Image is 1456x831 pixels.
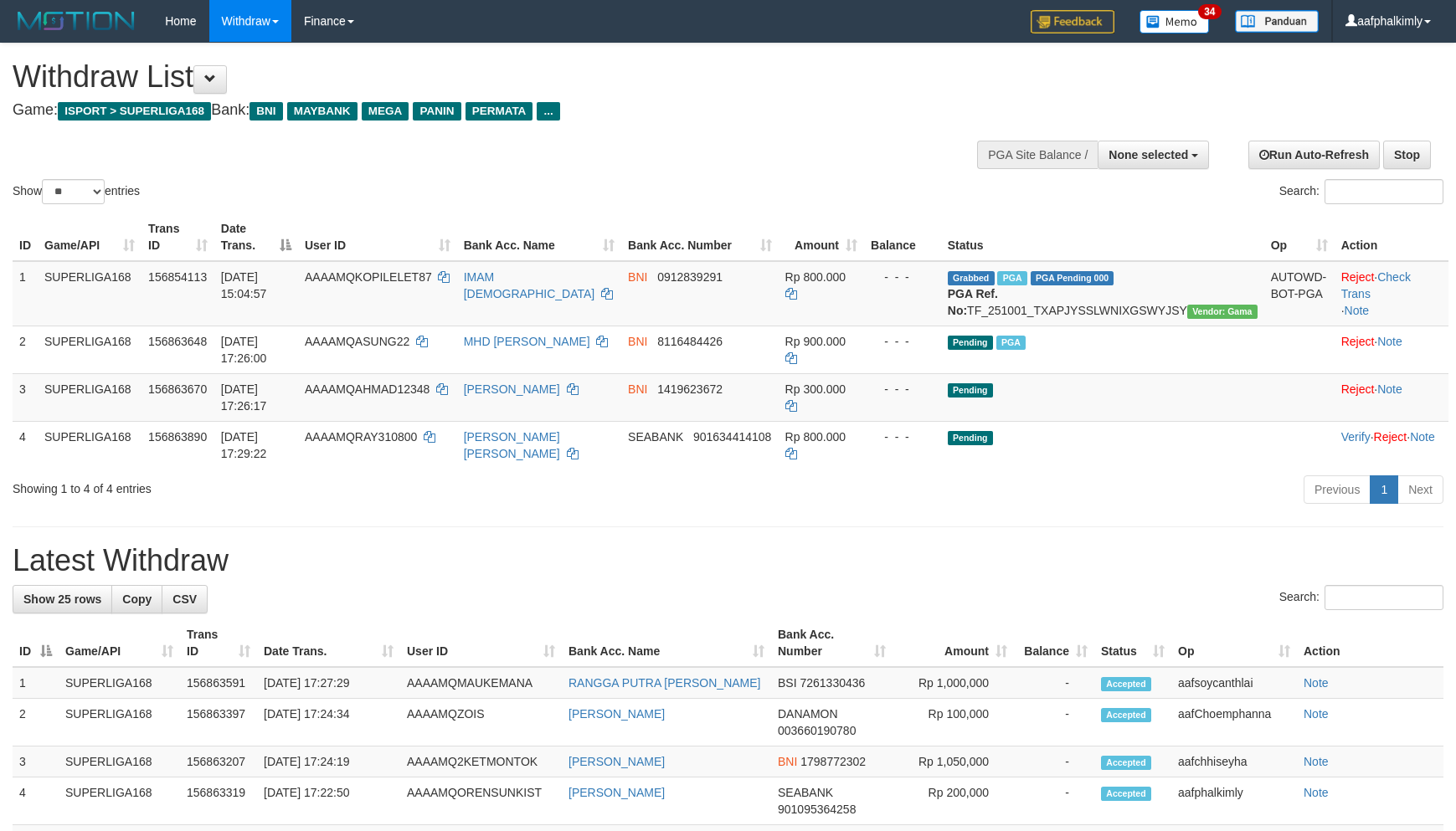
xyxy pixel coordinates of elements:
[1248,141,1380,169] a: Run Auto-Refresh
[569,755,665,768] a: [PERSON_NAME]
[1171,777,1297,825] td: aafphalkimly
[941,213,1264,261] th: Status
[38,326,141,373] td: SUPERLIGA168
[13,8,140,33] img: MOTION_logo.png
[13,102,954,119] h4: Game: Bank:
[257,619,400,667] th: Date Trans.: activate to sort column ascending
[305,382,430,396] span: AAAAMQAHMAD12348
[628,382,647,396] span: BNI
[628,335,647,348] span: BNI
[785,270,846,284] span: Rp 800.000
[1187,305,1258,319] span: Vendor URL: https://trx31.1velocity.biz
[42,179,105,204] select: Showentries
[996,336,1026,350] span: Marked by aafchhiseyha
[464,270,595,300] a: IMAM [DEMOGRAPHIC_DATA]
[13,777,59,825] td: 4
[305,270,432,284] span: AAAAMQKOPILELET87
[1335,213,1448,261] th: Action
[13,60,954,94] h1: Withdraw List
[464,382,560,396] a: [PERSON_NAME]
[1335,373,1448,421] td: ·
[13,746,59,777] td: 3
[948,271,995,285] span: Grabbed
[400,619,562,667] th: User ID: activate to sort column ascending
[59,699,180,746] td: SUPERLIGA168
[38,213,141,261] th: Game/API: activate to sort column ascending
[141,213,214,261] th: Trans ID: activate to sort column ascending
[180,619,257,667] th: Trans ID: activate to sort column ascending
[1014,777,1094,825] td: -
[122,592,152,606] span: Copy
[778,803,856,816] span: Copy 901095364258 to clipboard
[1341,270,1375,284] a: Reject
[628,430,683,444] span: SEABANK
[948,383,993,398] span: Pending
[13,421,38,469] td: 4
[400,746,562,777] td: AAAAMQ2KETMONTOK
[1370,475,1398,504] a: 1
[800,676,865,690] span: Copy 7261330436 to clipboard
[1235,10,1319,33] img: panduan.png
[362,102,409,121] span: MEGA
[148,335,207,348] span: 156863648
[1304,755,1329,768] a: Note
[948,287,998,317] b: PGA Ref. No:
[569,676,761,690] a: RANGGA PUTRA [PERSON_NAME]
[221,335,267,365] span: [DATE] 17:26:00
[1397,475,1443,504] a: Next
[59,777,180,825] td: SUPERLIGA168
[569,707,665,721] a: [PERSON_NAME]
[1341,335,1375,348] a: Reject
[893,619,1014,667] th: Amount: activate to sort column ascending
[1335,421,1448,469] td: · ·
[1377,382,1402,396] a: Note
[1031,271,1114,285] span: PGA Pending
[257,699,400,746] td: [DATE] 17:24:34
[871,269,934,285] div: - - -
[148,430,207,444] span: 156863890
[1325,585,1443,610] input: Search:
[1264,213,1335,261] th: Op: activate to sort column ascending
[13,619,59,667] th: ID: activate to sort column descending
[1279,585,1443,610] label: Search:
[287,102,358,121] span: MAYBANK
[298,213,457,261] th: User ID: activate to sort column ascending
[1341,382,1375,396] a: Reject
[893,699,1014,746] td: Rp 100,000
[657,335,723,348] span: Copy 8116484426 to clipboard
[948,431,993,445] span: Pending
[148,382,207,396] span: 156863670
[1171,619,1297,667] th: Op: activate to sort column ascending
[111,585,162,613] a: Copy
[1279,179,1443,204] label: Search:
[785,335,846,348] span: Rp 900.000
[1341,270,1411,300] a: Check Trans
[1410,430,1435,444] a: Note
[1109,148,1188,162] span: None selected
[893,667,1014,699] td: Rp 1,000,000
[257,746,400,777] td: [DATE] 17:24:19
[1014,699,1094,746] td: -
[657,382,723,396] span: Copy 1419623672 to clipboard
[221,430,267,460] span: [DATE] 17:29:22
[779,213,864,261] th: Amount: activate to sort column ascending
[13,699,59,746] td: 2
[1383,141,1431,169] a: Stop
[871,381,934,398] div: - - -
[1140,10,1210,33] img: Button%20Memo.svg
[13,213,38,261] th: ID
[1014,667,1094,699] td: -
[1101,677,1151,691] span: Accepted
[1335,261,1448,326] td: · ·
[864,213,941,261] th: Balance
[657,270,723,284] span: Copy 0912839291 to clipboard
[785,430,846,444] span: Rp 800.000
[693,430,771,444] span: Copy 901634414108 to clipboard
[893,777,1014,825] td: Rp 200,000
[893,746,1014,777] td: Rp 1,050,000
[13,179,140,204] label: Show entries
[1171,746,1297,777] td: aafchhiseyha
[1098,141,1209,169] button: None selected
[180,777,257,825] td: 156863319
[562,619,771,667] th: Bank Acc. Name: activate to sort column ascending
